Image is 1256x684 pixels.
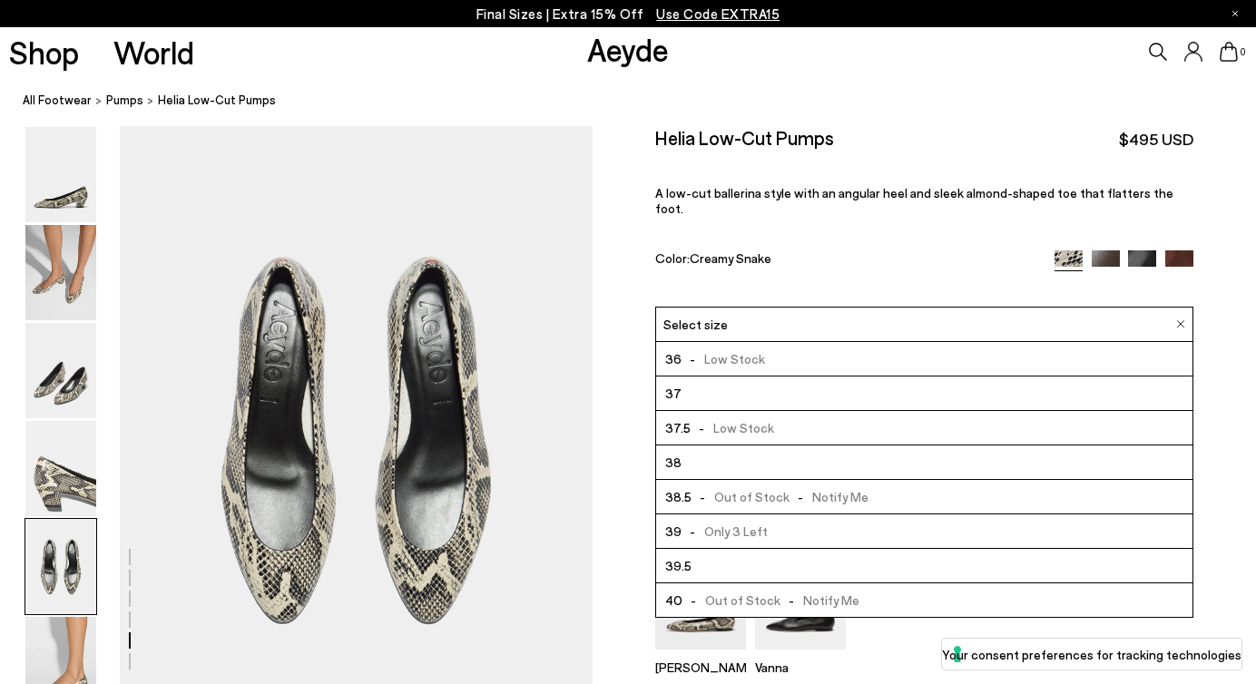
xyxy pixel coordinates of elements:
span: - [790,489,812,504]
span: 39.5 [665,554,692,577]
img: Helia Low-Cut Pumps - Image 5 [25,519,96,614]
span: 37 [665,382,682,405]
span: Navigate to /collections/ss25-final-sizes [656,5,780,22]
p: Vanna [755,660,846,675]
span: Out of Stock Notify Me [682,589,859,611]
span: Out of Stock Notify Me [692,485,868,508]
button: Your consent preferences for tracking technologies [942,639,1241,669]
a: 0 [1220,42,1238,62]
span: 0 [1238,47,1247,57]
label: Your consent preferences for tracking technologies [942,645,1241,664]
span: - [682,351,704,366]
span: 38 [665,451,682,474]
nav: breadcrumb [23,76,1256,126]
img: Helia Low-Cut Pumps - Image 1 [25,127,96,222]
span: - [682,592,705,608]
p: [PERSON_NAME] [655,660,746,675]
p: Final Sizes | Extra 15% Off [476,3,780,25]
a: All Footwear [23,91,92,110]
a: Pumps [106,91,143,110]
img: Helia Low-Cut Pumps - Image 2 [25,225,96,320]
span: - [691,420,713,435]
a: Aeyde [587,30,669,68]
h2: Helia Low-Cut Pumps [655,126,834,149]
span: Select size [663,315,728,334]
span: - [682,523,704,539]
span: Pumps [106,93,143,107]
span: $495 USD [1119,128,1193,151]
span: - [692,489,714,504]
span: Only 3 Left [682,520,768,542]
span: - [780,592,803,608]
span: 40 [665,589,682,611]
span: Creamy Snake [690,250,771,266]
a: Ellie Almond-Toe Flats [PERSON_NAME] [655,637,746,675]
span: 38.5 [665,485,692,508]
span: 36 [665,347,682,370]
div: Color: [655,250,1037,271]
a: Shop [9,36,79,68]
img: Helia Low-Cut Pumps - Image 4 [25,421,96,516]
span: Low Stock [682,347,765,370]
span: Low Stock [691,416,774,439]
a: World [113,36,194,68]
p: A low-cut ballerina style with an angular heel and sleek almond-shaped toe that flatters the foot. [655,185,1193,216]
a: Vanna Almond-Toe Loafers Vanna [755,637,846,675]
span: 39 [665,520,682,542]
img: Helia Low-Cut Pumps - Image 3 [25,323,96,418]
span: Helia Low-Cut Pumps [158,91,276,110]
span: 37.5 [665,416,691,439]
